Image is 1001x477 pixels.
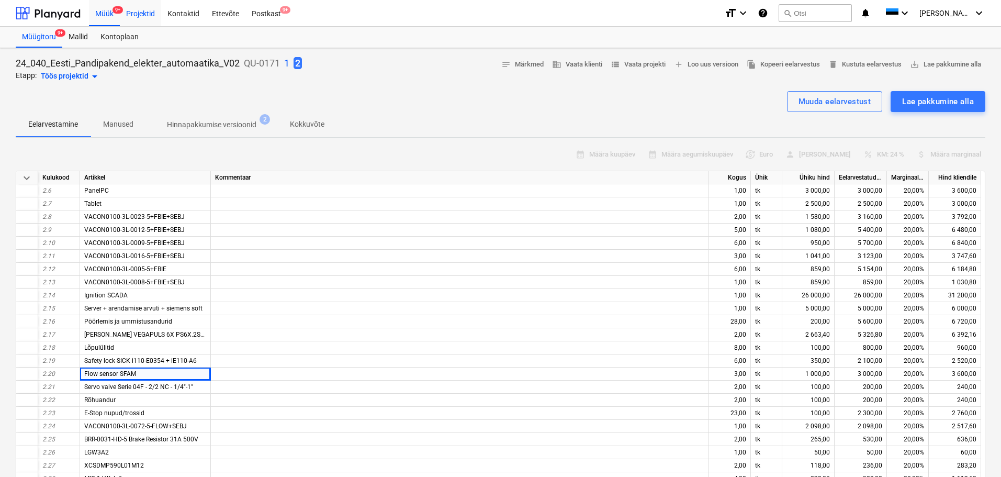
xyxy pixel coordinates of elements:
[782,420,835,433] div: 2 098,00
[94,27,145,48] div: Kontoplaan
[709,250,751,263] div: 3,00
[42,449,55,456] span: 2.26
[835,171,887,184] div: Eelarvestatud maksumus
[284,57,289,70] p: 1
[751,210,782,224] div: tk
[42,239,55,247] span: 2.10
[779,4,852,22] button: Otsi
[16,27,62,48] a: Müügitoru9+
[887,354,929,368] div: 20,00%
[42,344,55,351] span: 2.18
[28,119,78,130] p: Eelarvestamine
[782,276,835,289] div: 859,00
[782,381,835,394] div: 100,00
[887,184,929,197] div: 20,00%
[709,394,751,407] div: 2,00
[929,197,981,210] div: 3 000,00
[20,172,33,184] span: Ahenda kõik kategooriad
[211,171,709,184] div: Kommentaar
[552,59,602,71] span: Vaata klienti
[84,357,197,364] span: Safety lock SICK i110-E0354 + iE110-A6
[782,368,835,381] div: 1 000,00
[751,354,782,368] div: tk
[84,331,280,338] span: VEGA VEGAPULS 6X PS6X.2SWXXBXATKSKHAXXXXXXX
[16,27,62,48] div: Müügitoru
[887,420,929,433] div: 20,00%
[709,224,751,237] div: 5,00
[887,433,929,446] div: 20,00%
[42,436,55,443] span: 2.25
[84,226,185,234] span: VACON0100-3L-0012-5+FBIE+SEBJ
[782,289,835,302] div: 26 000,00
[929,394,981,407] div: 240,00
[751,171,782,184] div: Ühik
[709,171,751,184] div: Kogus
[42,357,55,364] span: 2.19
[835,315,887,328] div: 5 600,00
[751,289,782,302] div: tk
[835,381,887,394] div: 200,00
[751,341,782,354] div: tk
[835,237,887,250] div: 5 700,00
[887,197,929,210] div: 20,00%
[552,60,561,69] span: business
[929,446,981,459] div: 60,00
[84,187,109,194] span: PanelPC
[751,302,782,315] div: tk
[709,459,751,472] div: 2,00
[751,328,782,341] div: tk
[84,370,136,378] span: Flow sensor SFAM
[835,276,887,289] div: 859,00
[42,279,55,286] span: 2.13
[887,171,929,184] div: Marginaal, %
[887,276,929,289] div: 20,00%
[887,315,929,328] div: 20,00%
[929,210,981,224] div: 3 792,00
[751,407,782,420] div: tk
[929,381,981,394] div: 240,00
[782,184,835,197] div: 3 000,00
[751,394,782,407] div: tk
[103,119,133,130] p: Manused
[751,224,782,237] div: tk
[737,7,749,19] i: keyboard_arrow_down
[929,315,981,328] div: 6 720,00
[887,459,929,472] div: 20,00%
[709,368,751,381] div: 3,00
[709,381,751,394] div: 2,00
[674,59,738,71] span: Loo uus versioon
[751,381,782,394] div: tk
[16,57,240,70] p: 24_040_Eesti_Pandipakend_elekter_automaatika_V02
[88,70,101,83] span: arrow_drop_down
[751,368,782,381] div: tk
[929,171,981,184] div: Hind kliendile
[891,91,985,112] button: Lae pakkumine alla
[751,250,782,263] div: tk
[497,57,548,73] button: Märkmed
[929,354,981,368] div: 2 520,00
[747,59,820,71] span: Kopeeri eelarvestus
[244,57,280,70] p: QU-0171
[835,263,887,276] div: 5 154,00
[782,394,835,407] div: 100,00
[929,224,981,237] div: 6 480,00
[929,341,981,354] div: 960,00
[16,70,37,83] p: Etapp:
[887,381,929,394] div: 20,00%
[929,289,981,302] div: 31 200,00
[751,184,782,197] div: tk
[929,276,981,289] div: 1 030,80
[42,383,55,391] span: 2.21
[62,27,94,48] div: Mallid
[782,407,835,420] div: 100,00
[798,95,871,108] div: Muuda eelarvestust
[611,59,666,71] span: Vaata projekti
[835,250,887,263] div: 3 123,00
[42,226,51,234] span: 2.9
[709,315,751,328] div: 28,00
[782,315,835,328] div: 200,00
[758,7,768,19] i: Abikeskus
[835,368,887,381] div: 3 000,00
[782,224,835,237] div: 1 080,00
[782,302,835,315] div: 5 000,00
